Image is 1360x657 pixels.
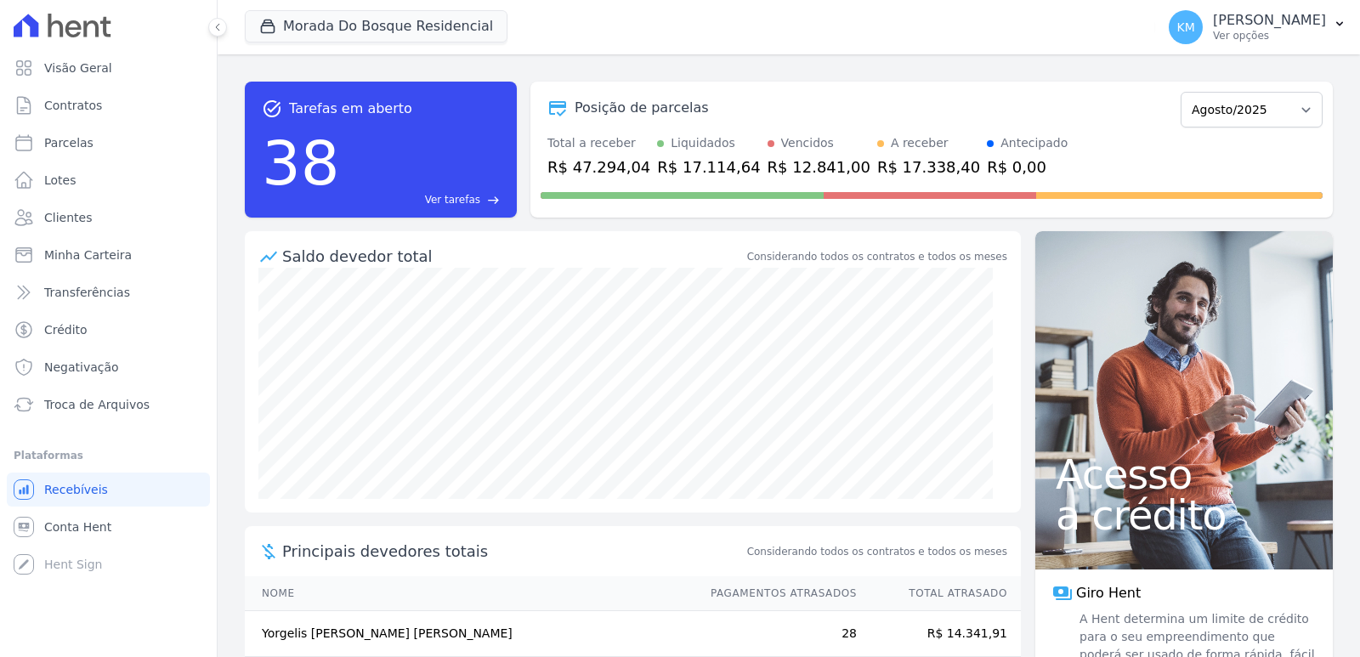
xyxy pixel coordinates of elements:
span: Lotes [44,172,76,189]
span: Troca de Arquivos [44,396,150,413]
td: 28 [694,611,858,657]
div: R$ 47.294,04 [547,156,650,178]
div: A receber [891,134,949,152]
div: R$ 17.338,40 [877,156,980,178]
div: Total a receber [547,134,650,152]
td: R$ 14.341,91 [858,611,1021,657]
a: Visão Geral [7,51,210,85]
a: Troca de Arquivos [7,388,210,422]
div: Considerando todos os contratos e todos os meses [747,249,1007,264]
a: Negativação [7,350,210,384]
span: Transferências [44,284,130,301]
span: task_alt [262,99,282,119]
p: Ver opções [1213,29,1326,42]
div: Saldo devedor total [282,245,744,268]
button: KM [PERSON_NAME] Ver opções [1155,3,1360,51]
span: Parcelas [44,134,93,151]
a: Recebíveis [7,473,210,507]
th: Total Atrasado [858,576,1021,611]
span: Visão Geral [44,59,112,76]
a: Lotes [7,163,210,197]
div: Posição de parcelas [575,98,709,118]
span: a crédito [1056,495,1312,535]
div: R$ 17.114,64 [657,156,760,178]
span: Tarefas em aberto [289,99,412,119]
span: Ver tarefas [425,192,480,207]
div: Liquidados [671,134,735,152]
span: Minha Carteira [44,246,132,263]
div: R$ 12.841,00 [768,156,870,178]
span: KM [1176,21,1194,33]
a: Ver tarefas east [347,192,500,207]
span: Considerando todos os contratos e todos os meses [747,544,1007,559]
a: Clientes [7,201,210,235]
a: Parcelas [7,126,210,160]
span: Acesso [1056,454,1312,495]
span: Recebíveis [44,481,108,498]
a: Crédito [7,313,210,347]
span: Crédito [44,321,88,338]
div: 38 [262,119,340,207]
span: Conta Hent [44,518,111,535]
a: Transferências [7,275,210,309]
a: Contratos [7,88,210,122]
th: Nome [245,576,694,611]
span: Giro Hent [1076,583,1141,603]
th: Pagamentos Atrasados [694,576,858,611]
div: Antecipado [1000,134,1068,152]
a: Minha Carteira [7,238,210,272]
div: Vencidos [781,134,834,152]
span: east [487,194,500,207]
span: Contratos [44,97,102,114]
button: Morada Do Bosque Residencial [245,10,507,42]
span: Clientes [44,209,92,226]
div: Plataformas [14,445,203,466]
td: Yorgelis [PERSON_NAME] [PERSON_NAME] [245,611,694,657]
span: Negativação [44,359,119,376]
span: Principais devedores totais [282,540,744,563]
a: Conta Hent [7,510,210,544]
div: R$ 0,00 [987,156,1068,178]
p: [PERSON_NAME] [1213,12,1326,29]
